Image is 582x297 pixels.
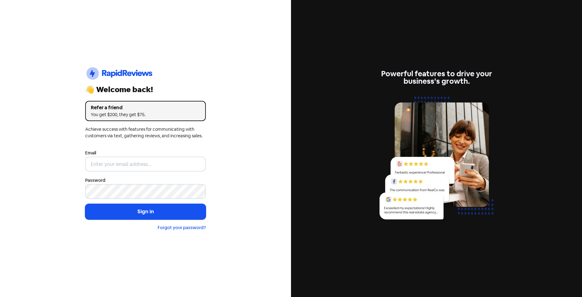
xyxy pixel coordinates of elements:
[158,225,206,230] a: Forgot your password?
[85,150,96,156] label: Email
[85,157,206,172] input: Enter your email address...
[85,86,206,93] div: 👋 Welcome back!
[91,111,200,118] div: You get $200, they get $75.
[376,92,497,227] img: reviews
[85,126,206,139] div: Achieve success with features for communicating with customers via text, gathering reviews, and i...
[85,177,105,184] label: Password
[91,104,200,111] div: Refer a friend
[85,204,206,219] button: Sign in
[376,70,497,85] div: Powerful features to drive your business's growth.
